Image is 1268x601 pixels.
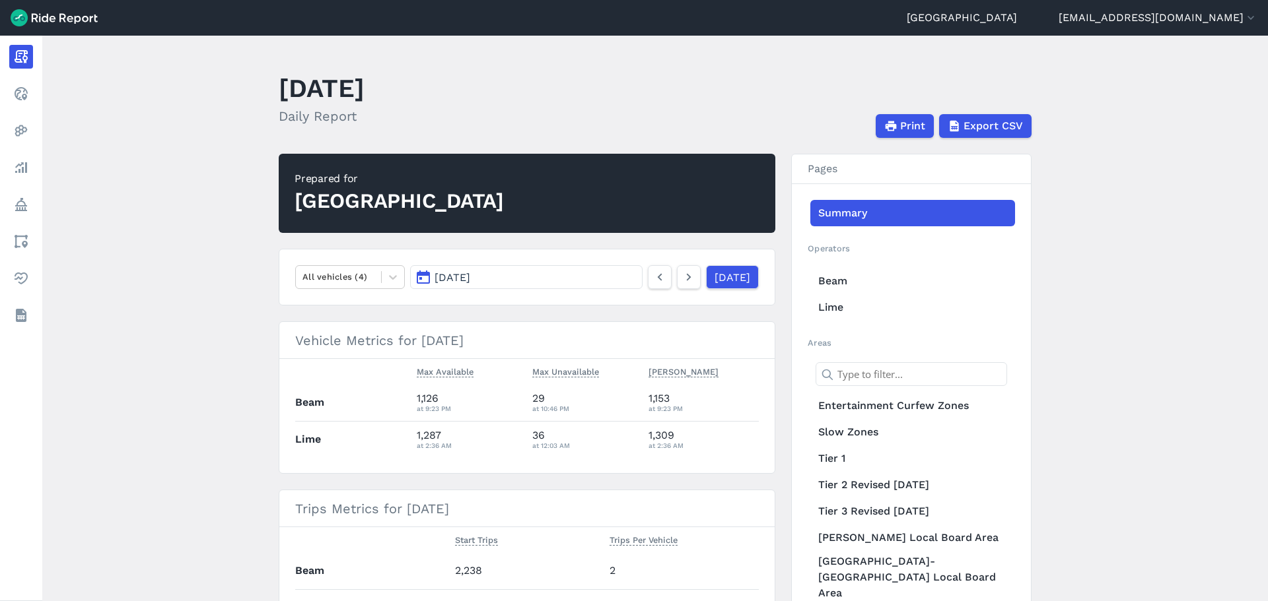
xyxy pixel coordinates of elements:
button: Print [876,114,934,138]
button: Max Unavailable [532,364,599,380]
div: 1,126 [417,391,522,414]
h2: Areas [808,336,1015,349]
div: 29 [532,391,638,414]
h2: Operators [808,242,1015,255]
button: [DATE] [410,265,643,289]
a: Policy [9,193,33,216]
span: Export CSV [964,118,1023,134]
span: Trips Per Vehicle [610,532,678,546]
div: 1,287 [417,427,522,451]
div: at 2:36 AM [649,439,759,451]
h3: Trips Metrics for [DATE] [279,490,775,527]
span: [PERSON_NAME] [649,364,719,377]
h1: [DATE] [279,70,365,106]
a: Lime [810,294,1015,321]
span: [DATE] [435,271,470,284]
input: Type to filter... [816,362,1007,386]
h2: Daily Report [279,106,365,126]
a: Health [9,267,33,290]
th: Beam [295,385,411,421]
a: Tier 2 Revised [DATE] [810,472,1015,498]
img: Ride Report [11,9,98,26]
a: Slow Zones [810,419,1015,445]
button: Start Trips [455,532,498,548]
h3: Vehicle Metrics for [DATE] [279,322,775,359]
a: Realtime [9,82,33,106]
div: at 9:23 PM [417,402,522,414]
a: Report [9,45,33,69]
div: 36 [532,427,638,451]
div: at 12:03 AM [532,439,638,451]
th: Beam [295,553,450,589]
a: Entertainment Curfew Zones [810,393,1015,419]
a: Beam [810,268,1015,294]
button: Export CSV [939,114,1032,138]
a: [GEOGRAPHIC_DATA] [907,10,1017,26]
a: [PERSON_NAME] Local Board Area [810,524,1015,551]
button: Trips Per Vehicle [610,532,678,548]
h3: Pages [792,154,1031,184]
button: [PERSON_NAME] [649,364,719,380]
div: at 2:36 AM [417,439,522,451]
a: Areas [9,230,33,253]
a: Heatmaps [9,119,33,142]
span: Max Unavailable [532,364,599,377]
a: Summary [810,200,1015,226]
button: Max Available [417,364,474,380]
a: [DATE] [706,265,759,289]
span: Start Trips [455,532,498,546]
a: Tier 1 [810,445,1015,472]
a: Analyze [9,156,33,179]
div: Prepared for [295,171,504,187]
a: Datasets [9,303,33,327]
td: 2,238 [450,553,604,589]
div: 1,153 [649,391,759,414]
td: 2 [604,553,759,589]
div: at 9:23 PM [649,402,759,414]
th: Lime [295,421,411,457]
div: at 10:46 PM [532,402,638,414]
button: [EMAIL_ADDRESS][DOMAIN_NAME] [1059,10,1257,26]
span: Max Available [417,364,474,377]
a: Tier 3 Revised [DATE] [810,498,1015,524]
div: [GEOGRAPHIC_DATA] [295,187,504,216]
div: 1,309 [649,427,759,451]
span: Print [900,118,925,134]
